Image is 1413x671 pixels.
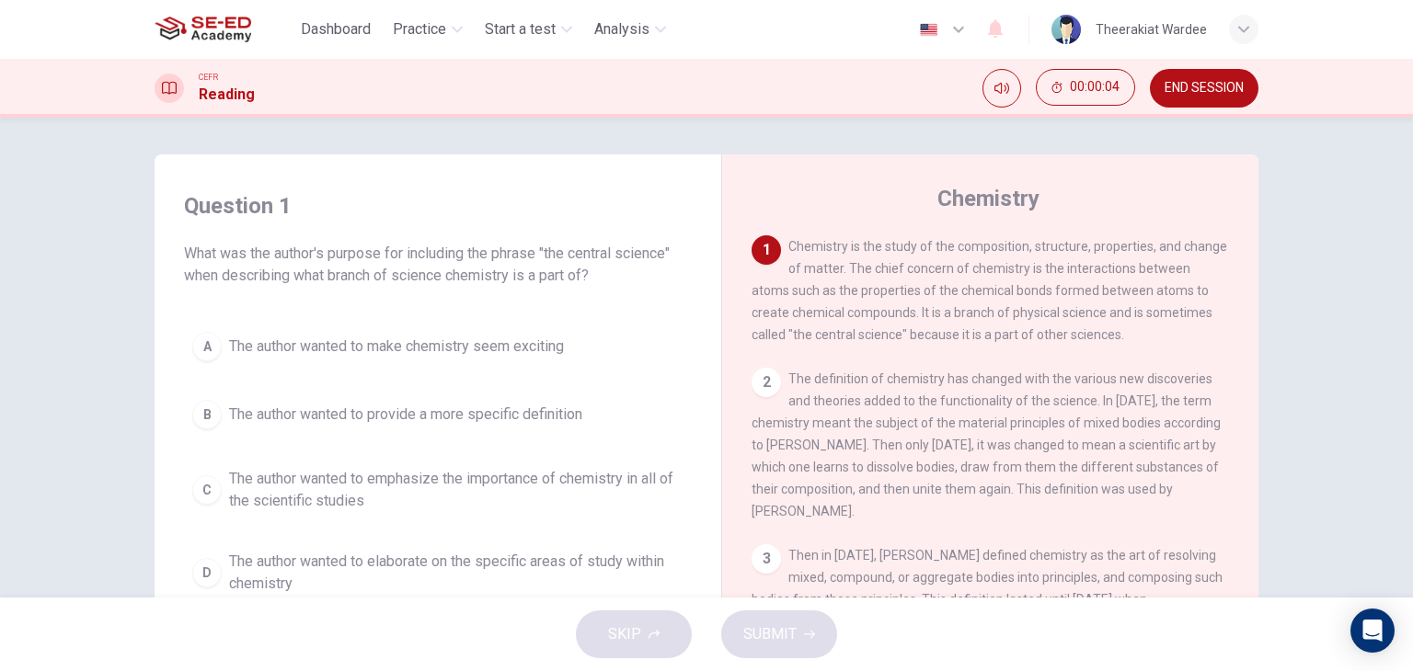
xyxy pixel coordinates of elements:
[477,13,580,46] button: Start a test
[937,184,1040,213] h4: Chemistry
[752,239,1227,342] span: Chemistry is the study of the composition, structure, properties, and change of matter. The chief...
[1150,69,1258,108] button: END SESSION
[1070,80,1120,95] span: 00:00:04
[192,332,222,361] div: A
[1036,69,1135,108] div: Hide
[229,404,582,426] span: The author wanted to provide a more specific definition
[752,371,1221,518] span: The definition of chemistry has changed with the various new discoveries and theories added to th...
[1036,69,1135,106] button: 00:00:04
[184,542,692,603] button: DThe author wanted to elaborate on the specific areas of study within chemistry
[229,335,564,358] span: The author wanted to make chemistry seem exciting
[752,368,781,397] div: 2
[199,84,255,106] h1: Reading
[917,23,940,37] img: en
[229,468,684,512] span: The author wanted to emphasize the importance of chemistry in all of the scientific studies
[192,558,222,587] div: D
[155,11,293,48] a: SE-ED Academy logo
[1350,608,1395,653] div: Open Intercom Messenger
[1051,15,1081,44] img: Profile picture
[293,13,378,46] button: Dashboard
[594,18,649,40] span: Analysis
[1096,18,1207,40] div: Theerakiat Wardee
[155,11,251,48] img: SE-ED Academy logo
[301,18,371,40] span: Dashboard
[199,71,218,84] span: CEFR
[184,392,692,438] button: BThe author wanted to provide a more specific definition
[184,324,692,370] button: AThe author wanted to make chemistry seem exciting
[385,13,470,46] button: Practice
[184,243,692,287] span: What was the author's purpose for including the phrase "the central science" when describing what...
[752,544,781,574] div: 3
[587,13,673,46] button: Analysis
[485,18,556,40] span: Start a test
[982,69,1021,108] div: Mute
[184,460,692,520] button: CThe author wanted to emphasize the importance of chemistry in all of the scientific studies
[393,18,446,40] span: Practice
[1165,81,1244,96] span: END SESSION
[752,235,781,265] div: 1
[229,551,684,595] span: The author wanted to elaborate on the specific areas of study within chemistry
[192,400,222,429] div: B
[184,191,692,221] h4: Question 1
[192,475,222,505] div: C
